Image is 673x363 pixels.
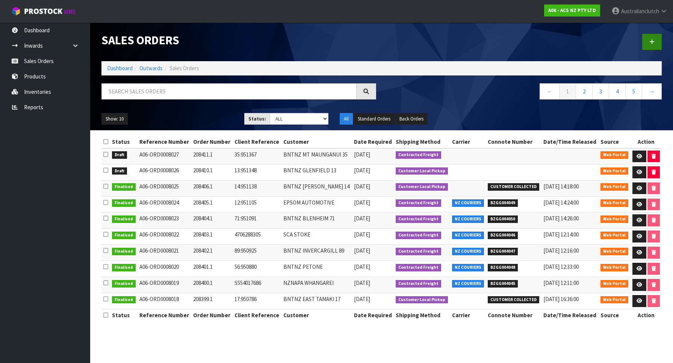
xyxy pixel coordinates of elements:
span: NZ COURIERS [452,232,484,239]
td: A06-ORD0008018 [138,293,191,309]
span: BZGG004050 [488,215,518,223]
td: 13:951348 [233,164,281,181]
a: 4 [609,83,626,99]
span: Web Portal [600,248,628,255]
span: [DATE] 16:36:00 [543,295,579,303]
th: Date/Time Released [541,309,599,321]
small: WMS [64,8,76,15]
th: Reference Number [138,309,191,321]
th: Carrier [450,309,486,321]
h1: Sales Orders [101,34,376,47]
th: Date/Time Released [541,136,599,148]
a: 5 [625,83,642,99]
span: [DATE] 14:18:00 [543,183,579,190]
span: NZ COURIERS [452,215,484,223]
span: Customer Local Pickup [396,296,448,304]
span: CUSTOMER COLLECTED [488,296,539,304]
nav: Page navigation [387,83,662,102]
span: Web Portal [600,296,628,304]
span: BZGG004047 [488,248,518,255]
td: 208405.1 [191,196,233,212]
span: [DATE] [354,199,370,206]
strong: Status: [248,116,266,122]
span: [DATE] 12:14:00 [543,231,579,238]
td: 71:951091 [233,212,281,229]
th: Client Reference [233,309,281,321]
span: [DATE] [354,279,370,286]
td: 208399.1 [191,293,233,309]
input: Search sales orders [101,83,357,99]
span: Contracted Freight [396,264,441,271]
a: ← [540,83,560,99]
td: 35:951367 [233,148,281,164]
td: 56:950880 [233,261,281,277]
span: Draft [112,167,127,175]
th: Shipping Method [394,136,450,148]
span: Web Portal [600,183,628,191]
a: 3 [592,83,609,99]
th: Customer [281,309,352,321]
span: NZ COURIERS [452,199,484,207]
td: A06-ORD0008020 [138,261,191,277]
td: A06-ORD0008022 [138,229,191,245]
td: A06-ORD0008019 [138,277,191,293]
td: A06-ORD0008025 [138,180,191,196]
a: 1 [559,83,576,99]
td: 208400.1 [191,277,233,293]
td: A06-ORD0008023 [138,212,191,229]
td: 208404.1 [191,212,233,229]
td: BNTNZ [PERSON_NAME] 14 [281,180,352,196]
span: Web Portal [600,232,628,239]
span: Draft [112,151,127,159]
span: Sales Orders [169,65,199,72]
th: Connote Number [486,309,541,321]
span: Web Portal [600,151,628,159]
th: Connote Number [486,136,541,148]
span: BZGG004049 [488,199,518,207]
td: BNTNZ EAST TAMAKI 17 [281,293,352,309]
span: Contracted Freight [396,215,441,223]
span: Australianclutch [621,8,659,15]
td: A06-ORD0008027 [138,148,191,164]
td: NZNAPA WHANGAREI [281,277,352,293]
th: Shipping Method [394,309,450,321]
td: 4706288305 [233,229,281,245]
span: Web Portal [600,280,628,288]
span: [DATE] 12:16:00 [543,247,579,254]
span: [DATE] [354,167,370,174]
span: Finalised [112,215,136,223]
th: Source [599,136,630,148]
td: 14:951138 [233,180,281,196]
span: [DATE] 12:33:00 [543,263,579,270]
span: Contracted Freight [396,232,441,239]
span: BZGG004048 [488,264,518,271]
span: BZGG004045 [488,280,518,288]
span: [DATE] 12:11:00 [543,279,579,286]
td: 89:950925 [233,245,281,261]
a: 2 [576,83,593,99]
span: Finalised [112,296,136,304]
td: 208410.1 [191,164,233,181]
span: Finalised [112,248,136,255]
span: [DATE] 14:24:00 [543,199,579,206]
th: Status [110,136,138,148]
td: 208411.1 [191,148,233,164]
td: BNTNZ BLENHEIM 71 [281,212,352,229]
img: cube-alt.png [11,6,21,16]
span: NZ COURIERS [452,280,484,288]
th: Date Required [352,309,394,321]
td: BNTNZ MT MAUNGANUI 35 [281,148,352,164]
td: A06-ORD0008026 [138,164,191,181]
span: Contracted Freight [396,248,441,255]
td: 12:951105 [233,196,281,212]
th: Order Number [191,136,233,148]
td: 208403.1 [191,229,233,245]
td: BNTNZ INVERCARGILL 89 [281,245,352,261]
span: Finalised [112,264,136,271]
th: Carrier [450,136,486,148]
span: Contracted Freight [396,199,441,207]
span: Finalised [112,280,136,288]
span: [DATE] [354,231,370,238]
span: Customer Local Pickup [396,167,448,175]
span: Contracted Freight [396,280,441,288]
